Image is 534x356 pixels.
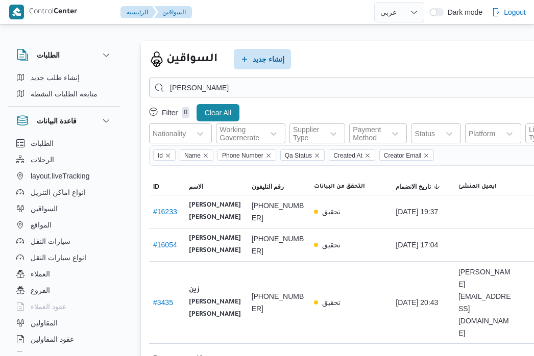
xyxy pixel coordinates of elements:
button: المواقع [12,217,116,233]
button: الاسم [185,179,248,195]
button: انواع سيارات النقل [12,249,116,266]
span: عقود المقاولين [31,333,74,345]
span: Logout [504,6,526,18]
span: [PHONE_NUMBER] [252,290,306,315]
span: [PHONE_NUMBER] [252,233,306,257]
button: تاريخ الانضمامSorted in descending order [392,179,454,195]
button: Logout [488,2,530,22]
span: رقم التليفون [252,183,284,191]
button: ID [149,179,185,195]
span: [DATE] 20:43 [396,296,438,309]
span: Created At [333,150,362,161]
span: [DATE] 17:04 [396,239,438,251]
span: عقود العملاء [31,300,66,313]
span: ID [153,183,159,191]
span: ايميل المنشئ [458,183,497,191]
span: Qa Status [285,150,312,161]
button: الطلبات [12,135,116,151]
button: المقاولين [12,315,116,331]
button: رقم التليفون [248,179,310,195]
span: Creator Email [379,149,434,161]
span: Id [158,150,163,161]
button: layout.liveTracking [12,168,116,184]
span: Id [153,149,176,161]
button: عقود العملاء [12,298,116,315]
button: الطلبات [16,49,112,61]
span: Name [180,149,213,161]
span: الفروع [31,284,50,296]
b: [PERSON_NAME] [PERSON_NAME] [189,233,244,257]
div: قاعدة البيانات [8,135,120,356]
iframe: chat widget [10,315,43,346]
button: السواقين [12,200,116,217]
p: تحقيق [322,296,341,309]
span: [DATE] 19:37 [396,206,438,218]
button: Remove Creator Email from selection in this group [423,152,429,159]
button: الرحلات [12,151,116,168]
a: #3435 [153,298,173,307]
div: الطلبات [8,69,120,106]
span: الاسم [189,183,203,191]
div: Platform [469,130,495,138]
div: Working Governerate [220,125,259,142]
span: المقاولين [31,317,58,329]
button: إنشاء جديد [234,49,291,69]
span: Phone Number [217,149,276,161]
span: التحقق من البيانات [314,183,365,191]
span: Dark mode [444,8,482,16]
p: 0 [182,107,189,118]
button: Remove Name from selection in this group [203,152,209,159]
b: [PERSON_NAME] [PERSON_NAME] [189,199,244,224]
span: سيارات النقل [31,235,70,247]
button: العملاء [12,266,116,282]
div: Nationality [153,130,186,138]
button: عقود المقاولين [12,331,116,347]
h3: قاعدة البيانات [37,115,77,127]
h3: الطلبات [37,49,60,61]
button: Remove Phone Number from selection in this group [265,152,272,159]
span: الطلبات [31,137,54,149]
svg: Sorted in descending order [433,183,441,191]
h2: السواقين [166,50,217,68]
button: متابعة الطلبات النشطة [12,86,116,102]
b: زين [PERSON_NAME] [PERSON_NAME] [189,284,244,321]
span: العملاء [31,268,50,280]
p: Filter [162,109,178,117]
span: [PERSON_NAME][EMAIL_ADDRESS][DOMAIN_NAME] [458,266,513,339]
button: Remove Created At from selection in this group [365,152,371,159]
div: Status [415,130,435,138]
button: الفروع [12,282,116,298]
p: تحقيق [322,239,341,251]
span: layout.liveTracking [31,170,89,182]
span: المواقع [31,219,52,231]
span: Name [184,150,201,161]
button: Remove Id from selection in this group [165,152,171,159]
button: إنشاء طلب جديد [12,69,116,86]
b: Center [54,8,78,16]
button: الرئيسيه [120,6,156,18]
span: متابعة الطلبات النشطة [31,88,98,100]
div: Supplier Type [293,125,319,142]
span: [PHONE_NUMBER] [252,199,306,224]
span: الرحلات [31,154,54,166]
button: سيارات النقل [12,233,116,249]
span: السواقين [31,202,58,215]
img: X8yXhbKr1z7QwAAAABJRU5ErkJggg== [9,5,24,19]
a: #16054 [153,241,177,249]
a: #16233 [153,208,177,216]
button: Remove Qa Status from selection in this group [314,152,320,159]
span: انواع اماكن التنزيل [31,186,86,198]
span: تاريخ الانضمام; Sorted in descending order [396,183,430,191]
span: انواع سيارات النقل [31,251,86,264]
span: Created At [329,149,375,161]
button: انواع اماكن التنزيل [12,184,116,200]
button: السواقين [154,6,192,18]
button: قاعدة البيانات [16,115,112,127]
button: Clear All [197,104,239,121]
span: إنشاء جديد [253,53,284,65]
p: تحقيق [322,206,341,218]
span: Qa Status [280,149,325,161]
span: إنشاء طلب جديد [31,71,80,84]
div: Payment Method [353,125,381,142]
span: Phone Number [222,150,263,161]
